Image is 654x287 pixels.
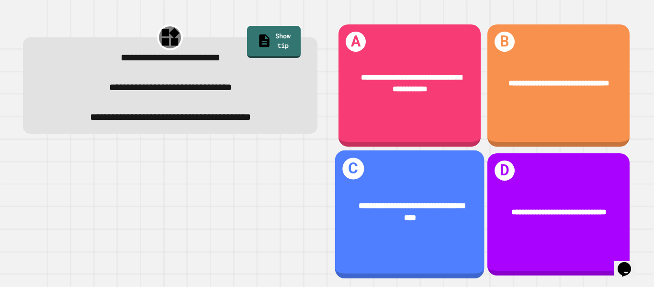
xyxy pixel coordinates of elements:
[247,26,301,58] a: Show tip
[495,161,515,181] h1: D
[614,249,644,277] iframe: chat widget
[495,32,515,52] h1: B
[346,32,366,52] h1: A
[342,158,364,179] h1: C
